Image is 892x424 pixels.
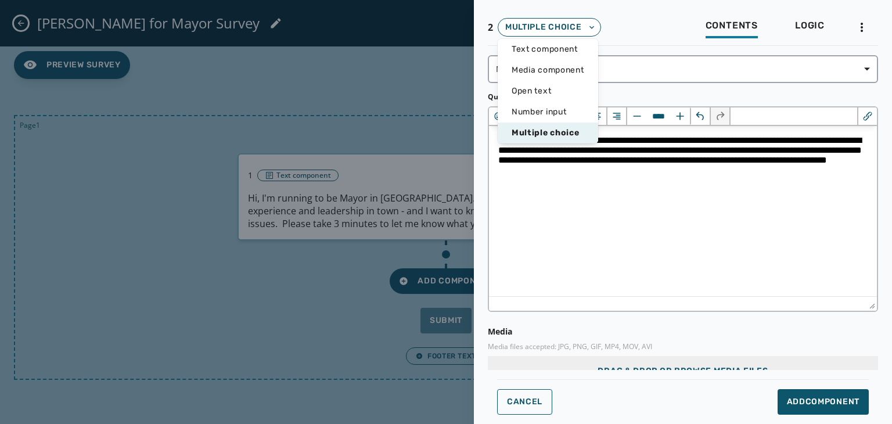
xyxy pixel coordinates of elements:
[9,9,379,39] body: Rich Text Area
[505,21,582,33] span: Multiple choice
[512,106,584,118] span: Number input
[512,127,584,139] span: Multiple choice
[9,9,379,19] body: Rich Text Area
[512,44,584,55] span: Text component
[512,64,584,76] span: Media component
[512,85,584,97] span: Open text
[498,18,601,37] button: Multiple choice
[498,39,598,143] div: Multiple choice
